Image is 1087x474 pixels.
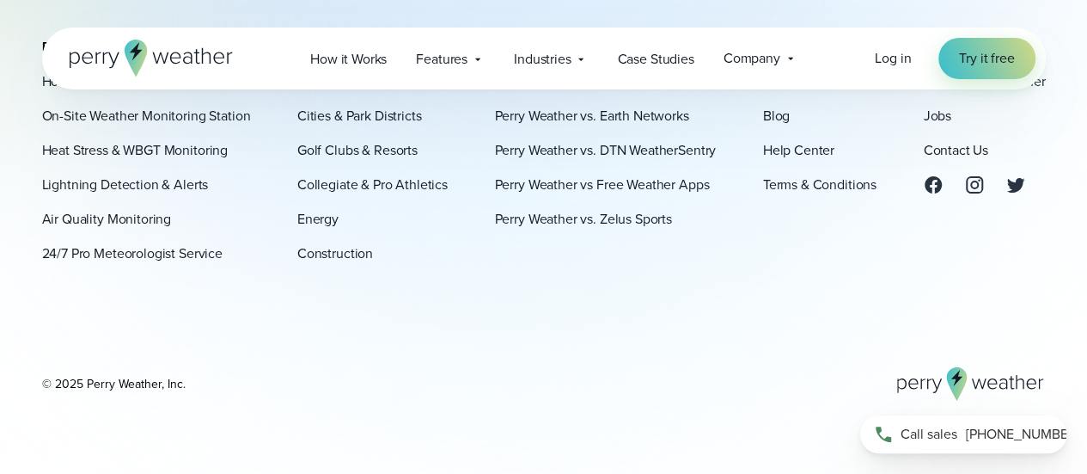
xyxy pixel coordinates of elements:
[297,175,448,195] a: Collegiate & Pro Athletics
[297,209,339,230] a: Energy
[617,49,693,70] span: Case Studies
[875,48,911,68] span: Log in
[763,106,790,126] a: Blog
[494,106,688,126] a: Perry Weather vs. Earth Networks
[923,140,987,161] a: Contact Us
[310,49,387,70] span: How it Works
[966,424,1080,445] span: [PHONE_NUMBER]
[297,140,418,161] a: Golf Clubs & Resorts
[494,175,709,195] a: Perry Weather vs Free Weather Apps
[297,106,421,126] a: Cities & Park Districts
[763,175,876,195] a: Terms & Conditions
[42,175,209,195] a: Lightning Detection & Alerts
[42,243,223,264] a: 24/7 Pro Meteorologist Service
[901,424,957,445] span: Call sales
[938,38,1035,79] a: Try it free
[494,209,671,230] a: Perry Weather vs. Zelus Sports
[514,49,571,70] span: Industries
[923,106,950,126] a: Jobs
[42,106,251,126] a: On-Site Weather Monitoring Station
[42,209,172,230] a: Air Quality Monitoring
[42,376,186,393] div: © 2025 Perry Weather, Inc.
[42,140,229,161] a: Heat Stress & WBGT Monitoring
[763,140,834,161] a: Help Center
[875,48,911,69] a: Log in
[860,416,1066,453] a: Call sales[PHONE_NUMBER]
[959,48,1014,69] span: Try it free
[416,49,467,70] span: Features
[296,41,401,77] a: How it Works
[297,243,373,264] a: Construction
[602,41,708,77] a: Case Studies
[724,48,780,69] span: Company
[494,140,716,161] a: Perry Weather vs. DTN WeatherSentry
